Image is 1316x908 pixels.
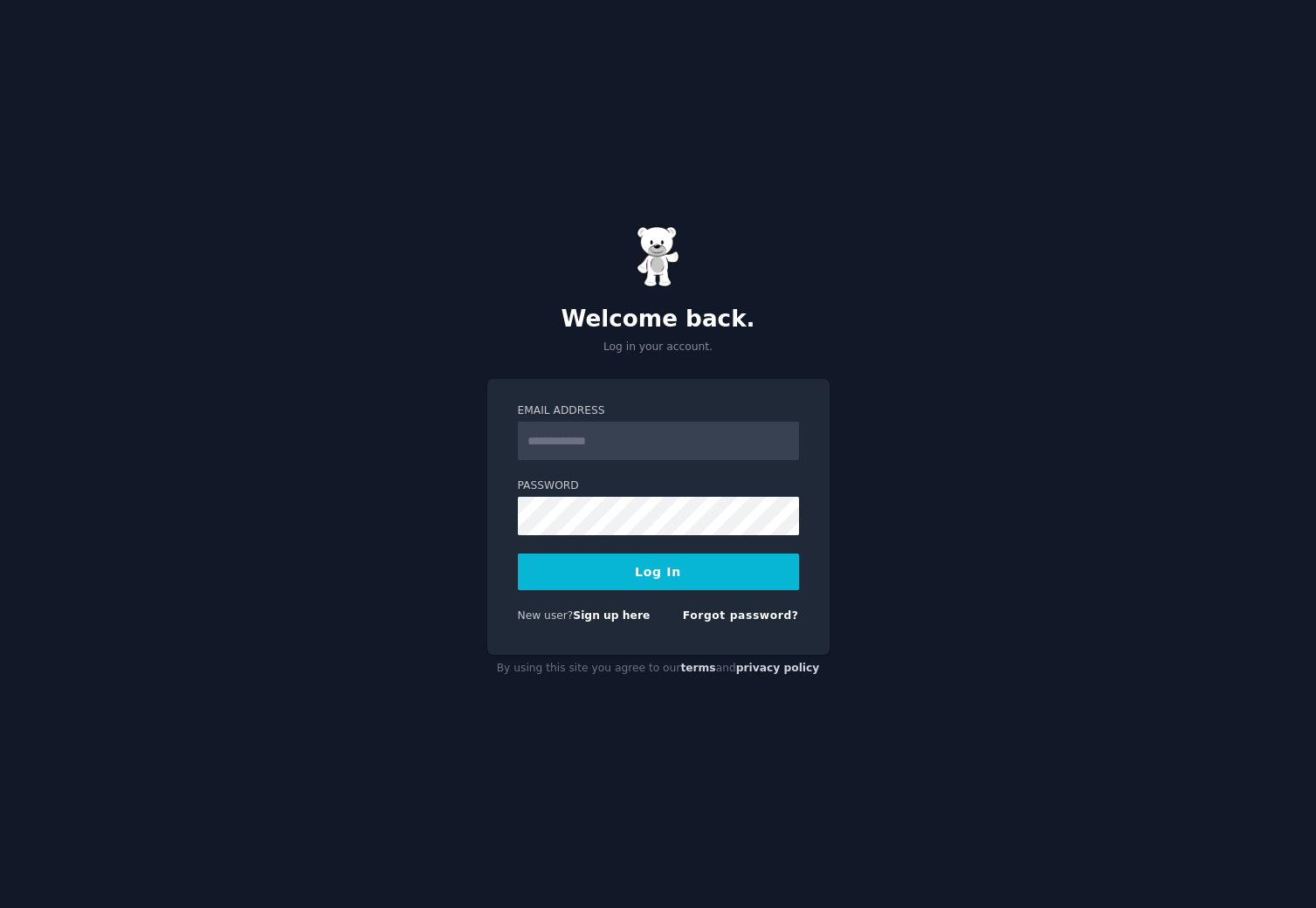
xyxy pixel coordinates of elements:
[680,662,715,674] a: terms
[518,554,799,590] button: Log In
[637,226,680,287] img: Gummy Bear
[487,340,830,355] p: Log in your account.
[573,609,650,622] a: Sign up here
[736,662,820,674] a: privacy policy
[487,655,830,683] div: By using this site you agree to our and
[518,478,799,494] label: Password
[518,403,799,419] label: Email Address
[487,306,830,334] h2: Welcome back.
[518,609,574,622] span: New user?
[683,609,799,622] a: Forgot password?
